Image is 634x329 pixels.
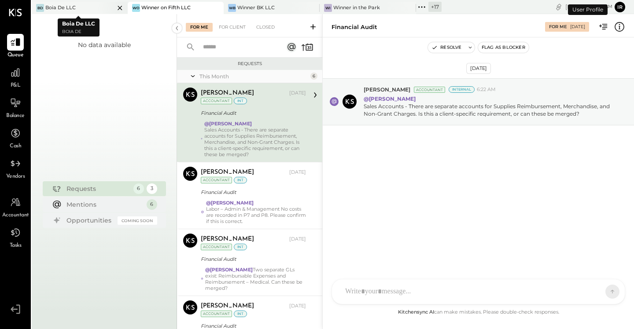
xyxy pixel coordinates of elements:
span: Balance [6,112,25,120]
div: [DATE] [289,169,306,176]
span: Tasks [10,242,22,250]
div: User Profile [568,4,608,15]
div: Financial Audit [201,255,303,263]
div: 3 [147,183,157,194]
div: For Me [186,23,213,32]
div: Boia De LLC [45,4,76,11]
div: Winner in the Park [333,4,380,11]
div: Financial Audit [332,23,377,31]
button: Resolve [428,42,465,53]
div: [DATE] [466,63,491,74]
button: Ir [615,2,625,12]
div: Wi [324,4,332,12]
div: [PERSON_NAME] [201,168,254,177]
div: [PERSON_NAME] [201,235,254,244]
div: Sales Accounts - There are separate accounts for Supplies Reimbursement, Merchandise, and Non-Gra... [204,127,306,157]
span: Accountant [2,212,29,219]
div: copy link [554,2,563,11]
div: Closed [252,23,279,32]
div: Accountant [201,98,232,104]
strong: @[PERSON_NAME] [204,121,252,127]
span: Cash [10,143,21,150]
div: Accountant [201,311,232,317]
div: Two separate GLs exist: Reimbursable Expenses and Reimbursement – Medical. Can these be merged? [205,267,306,291]
p: Boia De [62,28,95,36]
a: P&L [0,64,30,90]
div: BD [36,4,44,12]
div: Accountant [201,244,232,250]
div: [DATE] [565,3,612,11]
div: For Client [214,23,250,32]
div: WB [228,4,236,12]
div: Requests [66,184,129,193]
a: Cash [0,125,30,150]
span: Vendors [6,173,25,181]
div: int [234,311,247,317]
div: This Month [199,73,308,80]
div: Requests [181,61,318,67]
div: int [234,177,247,183]
strong: @[PERSON_NAME] [206,200,254,206]
div: Coming Soon [118,216,157,225]
div: No data available [78,40,131,49]
div: For Me [549,24,567,30]
div: Mentions [66,200,142,209]
div: Financial Audit [201,109,303,117]
button: Flag as Blocker [478,42,529,53]
div: + 17 [428,2,442,12]
div: 6 [133,183,144,194]
div: Internal [449,86,475,93]
a: Balance [0,95,30,120]
span: [PERSON_NAME] [364,86,410,93]
div: Accountant [414,87,445,93]
div: Opportunities [66,216,113,225]
div: Winner BK LLC [237,4,275,11]
span: 6:22 AM [477,86,496,93]
div: [PERSON_NAME] [201,89,254,98]
div: Accountant [201,177,232,183]
span: am [605,4,612,10]
a: Queue [0,34,30,59]
div: [DATE] [570,24,585,30]
div: Wo [132,4,140,12]
div: Sales Accounts - There are separate accounts for Supplies Reimbursement, Merchandise, and Non-Gra... [364,102,614,117]
div: 6 [310,73,317,80]
div: [DATE] [289,90,306,97]
a: Accountant [0,194,30,219]
div: Financial Audit [201,188,303,197]
div: int [234,244,247,250]
strong: @[PERSON_NAME] [364,95,416,102]
div: Winner on Fifth LLC [141,4,191,11]
span: Queue [7,51,24,59]
div: Labor – Admin & Management No costs are recorded in P7 and P8. Please confirm if this is correct. [206,206,306,224]
div: [DATE] [289,236,306,243]
div: int [234,98,247,104]
a: Vendors [0,155,30,181]
div: [DATE] [289,303,306,310]
div: [PERSON_NAME] [201,302,254,311]
strong: @[PERSON_NAME] [205,267,253,273]
span: 9 : 59 [586,3,604,11]
span: P&L [11,82,21,90]
div: 6 [147,199,157,210]
a: Tasks [0,224,30,250]
b: Boia De LLC [62,20,95,27]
